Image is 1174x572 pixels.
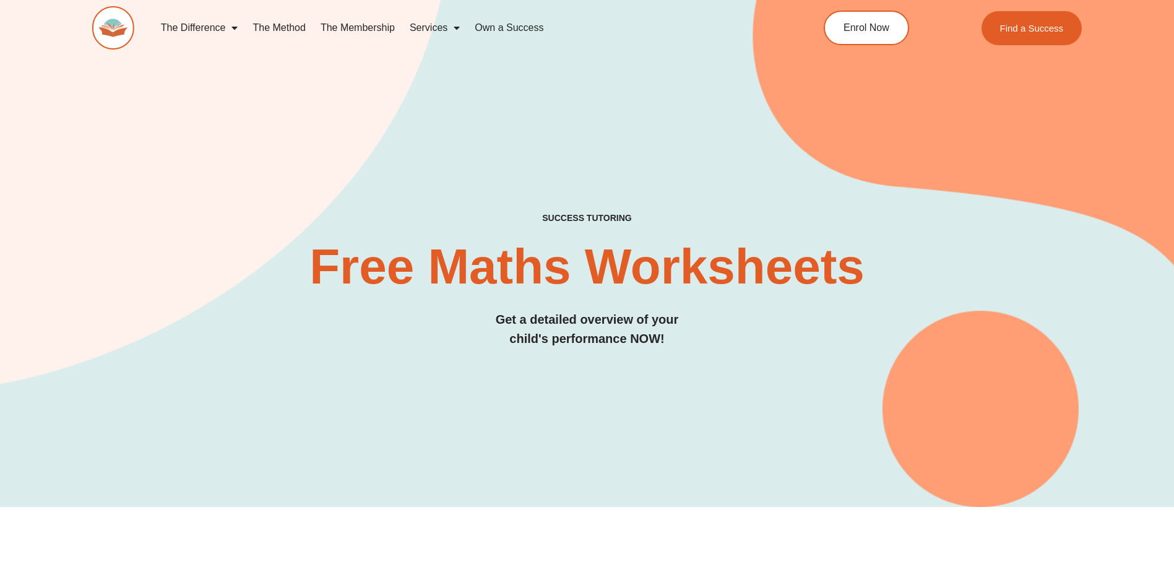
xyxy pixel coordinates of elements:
[92,242,1082,292] h2: Free Maths Worksheets​
[153,14,246,42] a: The Difference
[245,14,313,42] a: The Method
[982,11,1082,45] a: Find a Success
[824,11,909,45] a: Enrol Now
[1000,24,1064,33] span: Find a Success
[844,23,889,33] span: Enrol Now
[92,213,1082,223] h4: SUCCESS TUTORING​
[402,14,467,42] a: Services
[153,14,767,42] nav: Menu
[313,14,402,42] a: The Membership
[467,14,551,42] a: Own a Success
[92,310,1082,349] h3: Get a detailed overview of your child's performance NOW!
